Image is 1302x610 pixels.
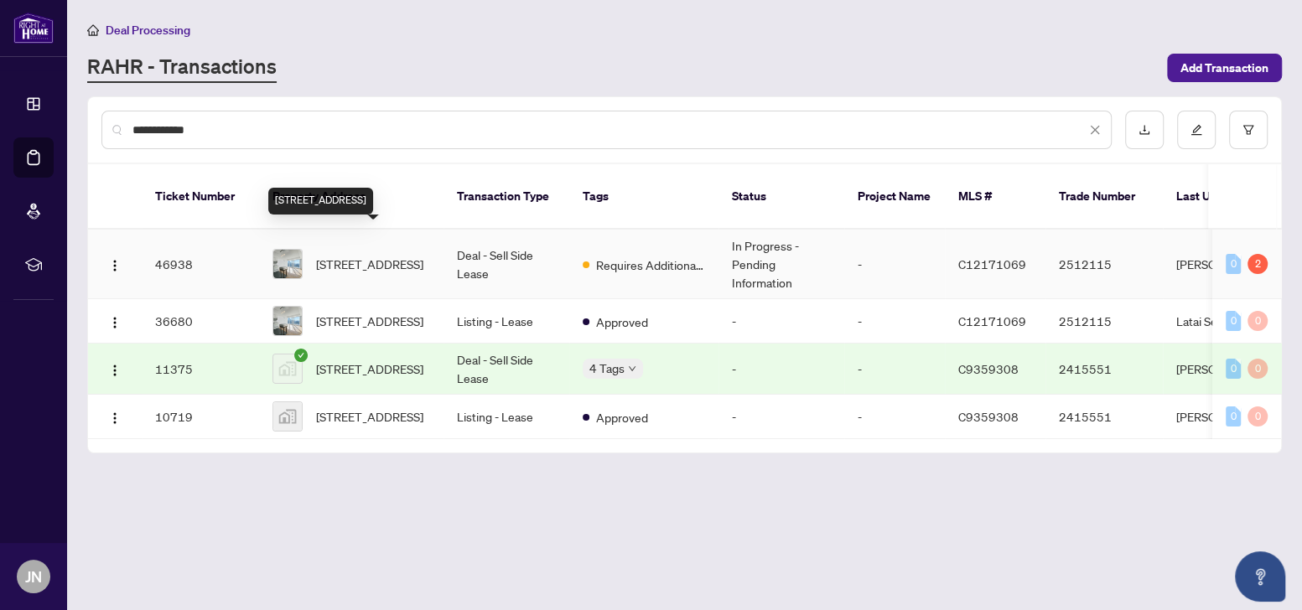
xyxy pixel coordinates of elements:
div: 0 [1248,359,1268,379]
img: logo [13,13,54,44]
th: Status [718,164,844,230]
img: thumbnail-img [273,354,302,383]
span: [STREET_ADDRESS] [316,359,423,378]
span: home [87,24,99,36]
td: [PERSON_NAME] [1163,344,1289,395]
td: - [844,344,945,395]
th: Property Address [259,164,444,230]
span: C12171069 [958,313,1026,328]
th: MLS # [945,164,1045,230]
td: [PERSON_NAME] [1163,230,1289,299]
td: Listing - Lease [444,299,569,344]
span: [STREET_ADDRESS] [316,407,423,426]
span: Approved [596,313,648,331]
span: Add Transaction [1180,54,1268,81]
span: C12171069 [958,256,1026,271]
td: - [718,344,844,395]
span: close [1089,124,1101,136]
td: 2512115 [1045,299,1163,344]
img: Logo [108,411,122,425]
span: C9359308 [958,409,1019,424]
span: JN [25,565,42,588]
a: RAHR - Transactions [87,53,277,83]
td: - [844,230,945,299]
td: Deal - Sell Side Lease [444,230,569,299]
span: 4 Tags [589,359,625,378]
th: Last Updated By [1163,164,1289,230]
span: [STREET_ADDRESS] [316,312,423,330]
td: 36680 [142,299,259,344]
td: 2415551 [1045,344,1163,395]
td: 11375 [142,344,259,395]
td: 2512115 [1045,230,1163,299]
div: 2 [1248,254,1268,274]
img: Logo [108,259,122,272]
td: - [844,299,945,344]
button: Logo [101,355,128,382]
td: - [718,299,844,344]
div: 0 [1226,311,1241,331]
th: Trade Number [1045,164,1163,230]
span: [STREET_ADDRESS] [316,255,423,273]
button: Add Transaction [1167,54,1282,82]
span: download [1139,124,1150,136]
span: edit [1190,124,1202,136]
span: Deal Processing [106,23,190,38]
td: Deal - Sell Side Lease [444,344,569,395]
td: 10719 [142,395,259,439]
td: [PERSON_NAME] [1163,395,1289,439]
div: 0 [1226,359,1241,379]
div: 0 [1226,406,1241,426]
div: 0 [1248,406,1268,426]
img: thumbnail-img [273,402,302,431]
td: Latai Seadat [1163,299,1289,344]
button: download [1125,111,1164,149]
th: Ticket Number [142,164,259,230]
button: filter [1229,111,1268,149]
th: Tags [569,164,718,230]
div: 0 [1226,254,1241,274]
img: thumbnail-img [273,307,302,335]
img: Logo [108,316,122,329]
button: Open asap [1235,551,1285,602]
td: In Progress - Pending Information [718,230,844,299]
td: 2415551 [1045,395,1163,439]
button: Logo [101,403,128,430]
button: Logo [101,251,128,277]
button: edit [1177,111,1216,149]
span: Approved [596,408,648,426]
div: 0 [1248,311,1268,331]
img: Logo [108,364,122,377]
button: Logo [101,308,128,334]
span: Requires Additional Docs [596,256,705,274]
span: down [628,364,636,373]
td: - [718,395,844,439]
th: Project Name [844,164,945,230]
span: check-circle [294,349,308,362]
span: filter [1242,124,1254,136]
td: 46938 [142,230,259,299]
th: Transaction Type [444,164,569,230]
div: [STREET_ADDRESS] [268,188,373,215]
span: C9359308 [958,361,1019,376]
td: - [844,395,945,439]
td: Listing - Lease [444,395,569,439]
img: thumbnail-img [273,250,302,278]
